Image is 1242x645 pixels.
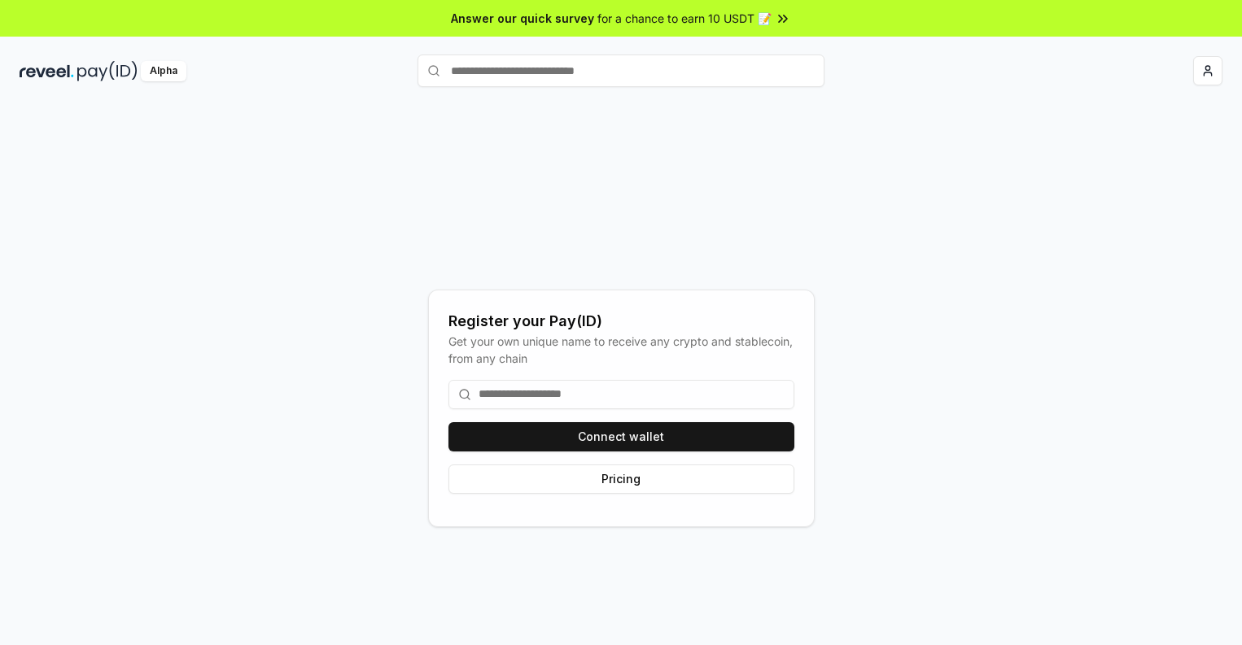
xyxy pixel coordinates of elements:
span: for a chance to earn 10 USDT 📝 [597,10,772,27]
img: reveel_dark [20,61,74,81]
img: pay_id [77,61,138,81]
button: Pricing [448,464,794,494]
div: Alpha [141,61,186,81]
button: Connect wallet [448,422,794,451]
div: Register your Pay(ID) [448,310,794,333]
div: Get your own unique name to receive any crypto and stablecoin, from any chain [448,333,794,367]
span: Answer our quick survey [451,10,594,27]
